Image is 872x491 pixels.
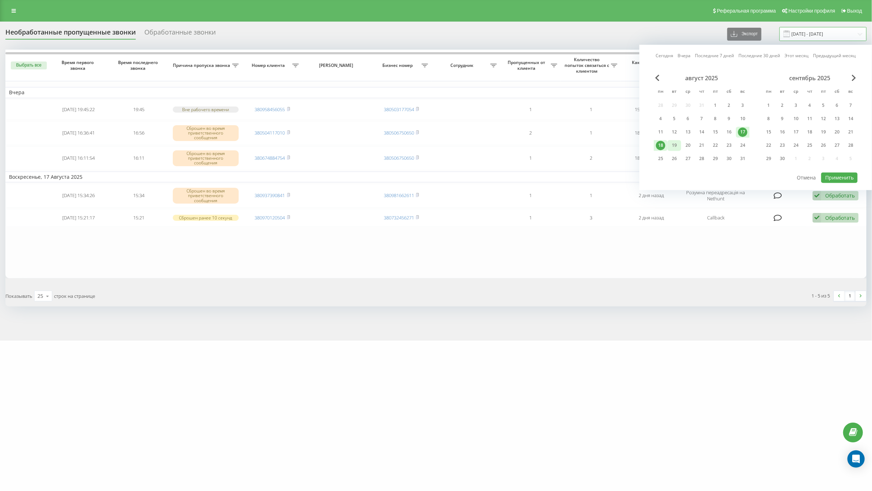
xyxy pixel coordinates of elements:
div: пн 8 сент. 2025 г. [762,114,776,124]
div: 10 [738,114,747,124]
div: 30 [724,154,734,164]
div: 9 [778,114,787,124]
div: 29 [711,154,720,164]
div: пн 4 авг. 2025 г. [654,114,668,124]
div: 25 [805,141,814,150]
div: Обработанные звонки [144,28,216,40]
div: ср 13 авг. 2025 г. [681,127,695,138]
td: 1 [500,209,561,227]
div: чт 18 сент. 2025 г. [803,127,817,138]
div: пт 8 авг. 2025 г. [709,114,722,124]
div: чт 21 авг. 2025 г. [695,140,709,151]
span: Номер клиента [246,63,292,68]
div: сб 2 авг. 2025 г. [722,100,736,111]
abbr: среда [683,87,693,98]
span: Настройки профиля [788,8,835,14]
div: 13 [832,114,842,124]
div: пн 11 авг. 2025 г. [654,127,668,138]
div: чт 28 авг. 2025 г. [695,154,709,164]
div: 15 [711,128,720,137]
div: вт 23 сент. 2025 г. [776,140,789,151]
abbr: пятница [710,87,721,98]
a: 380937390841 [255,192,285,199]
div: ср 10 сент. 2025 г. [789,114,803,124]
td: 1 [500,184,561,208]
div: 23 [724,141,734,150]
div: 11 [805,114,814,124]
div: ср 27 авг. 2025 г. [681,154,695,164]
td: [DATE] 16:11:54 [49,146,109,170]
div: 25 [656,154,665,164]
td: [DATE] 19:45:22 [49,100,109,120]
div: вт 12 авг. 2025 г. [668,127,681,138]
div: 29 [764,154,773,164]
a: Предыдущий месяц [813,53,856,59]
div: ср 3 сент. 2025 г. [789,100,803,111]
span: Количество попыток связаться с клиентом [565,57,611,74]
span: Бизнес номер [375,63,422,68]
div: 12 [819,114,828,124]
div: вт 30 сент. 2025 г. [776,154,789,164]
div: 1 [711,101,720,110]
div: вс 14 сент. 2025 г. [844,114,858,124]
div: Сброшен во время приветственного сообщения [173,188,239,204]
div: вс 31 авг. 2025 г. [736,154,750,164]
td: 2 дня назад [621,184,681,208]
div: ср 17 сент. 2025 г. [789,127,803,138]
div: сб 27 сент. 2025 г. [830,140,844,151]
td: 16:11 [109,146,169,170]
div: 11 [656,128,665,137]
div: сб 16 авг. 2025 г. [722,127,736,138]
div: чт 11 сент. 2025 г. [803,114,817,124]
div: 28 [846,141,855,150]
div: 8 [711,114,720,124]
div: 30 [778,154,787,164]
a: Этот месяц [785,53,809,59]
div: пн 22 сент. 2025 г. [762,140,776,151]
div: 2 [778,101,787,110]
div: вс 28 сент. 2025 г. [844,140,858,151]
a: Сегодня [656,53,673,59]
div: 19 [670,141,679,150]
td: 3 [561,209,621,227]
div: 16 [778,128,787,137]
span: Время первого звонка [55,60,103,71]
div: сб 6 сент. 2025 г. [830,100,844,111]
div: чт 25 сент. 2025 г. [803,140,817,151]
div: 24 [791,141,801,150]
a: 380970120504 [255,214,285,221]
div: пт 19 сент. 2025 г. [817,127,830,138]
a: Последние 7 дней [695,53,734,59]
div: сентябрь 2025 [762,75,858,82]
div: вс 17 авг. 2025 г. [736,127,750,138]
div: вт 16 сент. 2025 г. [776,127,789,138]
span: Причина пропуска звонка [173,63,232,68]
a: 380506750650 [384,129,414,136]
td: Воскресенье, 17 Августа 2025 [5,172,867,182]
span: Как долго звонок потерян [628,60,675,71]
td: Callback [682,209,750,227]
td: 1 [561,121,621,145]
a: Вчера [678,53,691,59]
div: 6 [683,114,693,124]
div: вс 10 авг. 2025 г. [736,114,750,124]
div: чт 14 авг. 2025 г. [695,127,709,138]
div: 17 [738,128,747,137]
div: пн 25 авг. 2025 г. [654,154,668,164]
td: 2 дня назад [621,209,681,227]
abbr: воскресенье [737,87,748,98]
div: ср 6 авг. 2025 г. [681,114,695,124]
abbr: среда [791,87,801,98]
div: вт 19 авг. 2025 г. [668,140,681,151]
div: вс 7 сент. 2025 г. [844,100,858,111]
div: сб 9 авг. 2025 г. [722,114,736,124]
div: пт 26 сент. 2025 г. [817,140,830,151]
span: Реферальная программа [717,8,776,14]
div: 20 [683,141,693,150]
div: пт 22 авг. 2025 г. [709,140,722,151]
div: 16 [724,128,734,137]
div: пт 5 сент. 2025 г. [817,100,830,111]
span: Previous Month [655,75,660,81]
div: 1 - 5 из 5 [812,292,830,299]
span: Сотрудник [435,63,490,68]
